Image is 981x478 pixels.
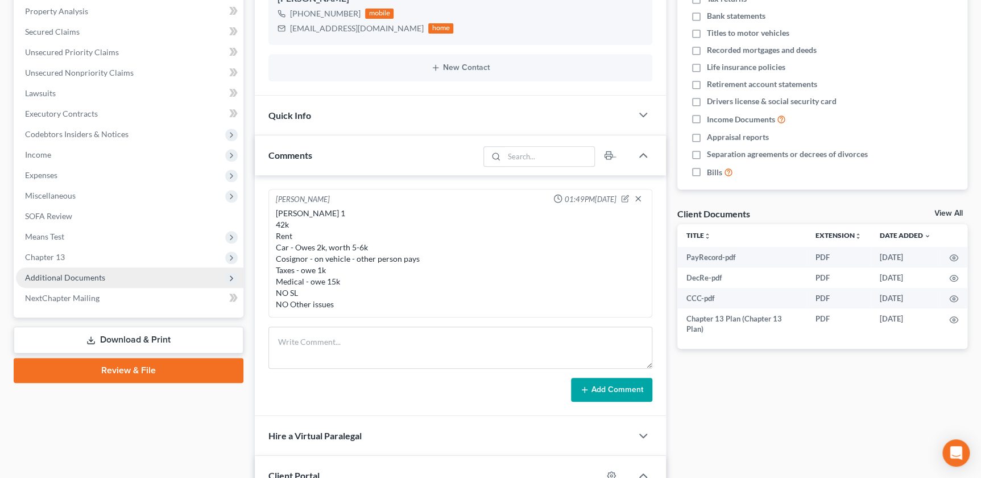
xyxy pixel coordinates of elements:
[278,63,643,72] button: New Contact
[677,208,750,220] div: Client Documents
[290,8,361,19] div: [PHONE_NUMBER]
[806,308,871,340] td: PDF
[806,267,871,288] td: PDF
[707,114,775,125] span: Income Documents
[942,439,970,467] div: Open Intercom Messenger
[25,68,134,77] span: Unsecured Nonpriority Claims
[924,233,931,240] i: expand_more
[276,208,644,310] div: [PERSON_NAME] 1 42k Rent Car - Owes 2k, worth 5-6k Cosignor - on vehicle - other person pays Taxe...
[25,232,64,241] span: Means Test
[871,267,940,288] td: [DATE]
[806,288,871,308] td: PDF
[428,23,453,34] div: home
[707,79,817,90] span: Retirement account statements
[14,327,243,353] a: Download & Print
[25,252,65,262] span: Chapter 13
[276,194,330,205] div: [PERSON_NAME]
[707,61,785,73] span: Life insurance policies
[571,378,652,402] button: Add Comment
[16,83,243,104] a: Lawsuits
[871,288,940,308] td: [DATE]
[25,47,119,57] span: Unsecured Priority Claims
[677,308,806,340] td: Chapter 13 Plan (Chapter 13 Plan)
[704,233,711,240] i: unfold_more
[268,150,312,160] span: Comments
[677,288,806,308] td: CCC-pdf
[268,110,311,121] span: Quick Info
[25,293,100,303] span: NextChapter Mailing
[25,191,76,200] span: Miscellaneous
[686,231,711,240] a: Titleunfold_more
[25,109,98,118] span: Executory Contracts
[16,206,243,226] a: SOFA Review
[268,430,362,441] span: Hire a Virtual Paralegal
[25,150,51,159] span: Income
[880,231,931,240] a: Date Added expand_more
[25,170,57,180] span: Expenses
[25,211,72,221] span: SOFA Review
[504,147,594,166] input: Search...
[16,1,243,22] a: Property Analysis
[16,104,243,124] a: Executory Contracts
[16,63,243,83] a: Unsecured Nonpriority Claims
[365,9,394,19] div: mobile
[677,247,806,267] td: PayRecord-pdf
[871,308,940,340] td: [DATE]
[934,209,963,217] a: View All
[707,10,765,22] span: Bank statements
[14,358,243,383] a: Review & File
[565,194,616,205] span: 01:49PM[DATE]
[871,247,940,267] td: [DATE]
[855,233,862,240] i: unfold_more
[707,44,817,56] span: Recorded mortgages and deeds
[25,6,88,16] span: Property Analysis
[707,131,769,143] span: Appraisal reports
[25,273,105,282] span: Additional Documents
[16,42,243,63] a: Unsecured Priority Claims
[677,267,806,288] td: DecRe-pdf
[25,88,56,98] span: Lawsuits
[806,247,871,267] td: PDF
[707,96,837,107] span: Drivers license & social security card
[707,167,722,178] span: Bills
[25,27,80,36] span: Secured Claims
[816,231,862,240] a: Extensionunfold_more
[707,149,868,160] span: Separation agreements or decrees of divorces
[16,288,243,308] a: NextChapter Mailing
[16,22,243,42] a: Secured Claims
[290,23,424,34] div: [EMAIL_ADDRESS][DOMAIN_NAME]
[707,27,789,39] span: Titles to motor vehicles
[25,129,129,139] span: Codebtors Insiders & Notices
